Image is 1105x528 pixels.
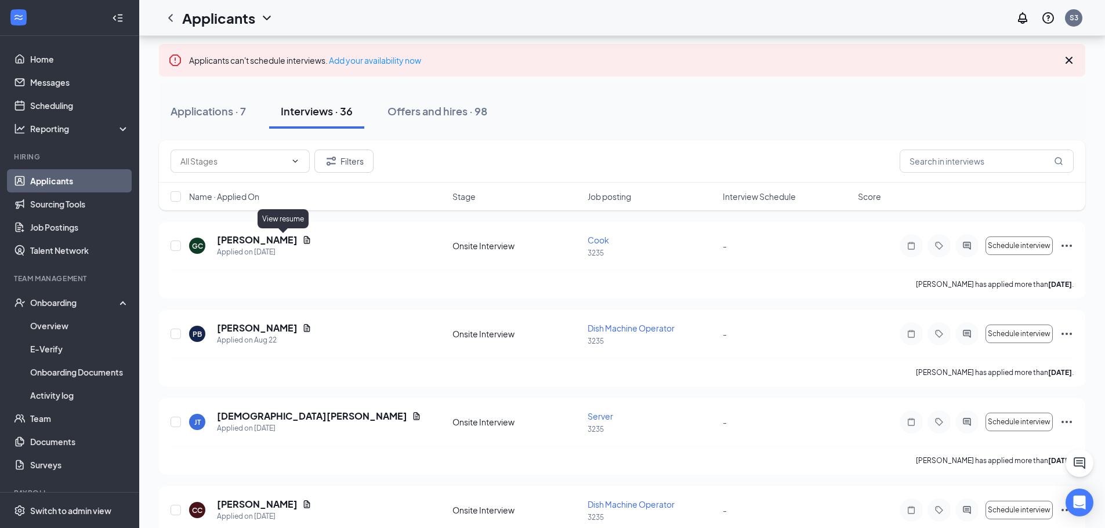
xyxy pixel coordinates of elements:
b: [DATE] [1048,456,1072,465]
a: E-Verify [30,337,129,361]
div: Applied on [DATE] [217,511,311,522]
p: 3235 [588,424,716,434]
div: Hiring [14,152,127,162]
button: Schedule interview [986,325,1053,343]
a: Team [30,407,129,430]
input: All Stages [180,155,286,167]
svg: Ellipses [1060,415,1074,429]
a: Messages [30,71,129,94]
a: Overview [30,314,129,337]
h5: [PERSON_NAME] [217,234,298,246]
a: Add your availability now [329,55,421,65]
div: Team Management [14,274,127,283]
h5: [DEMOGRAPHIC_DATA][PERSON_NAME] [217,410,407,423]
span: Dish Machine Operator [588,323,675,333]
button: Schedule interview [986,413,1053,431]
svg: ChevronLeft [164,11,177,25]
svg: ChevronDown [260,11,274,25]
a: Talent Network [30,239,129,262]
b: [DATE] [1048,280,1072,289]
svg: Tag [932,505,946,515]
a: Sourcing Tools [30,192,129,216]
div: GC [192,241,203,251]
span: Schedule interview [988,330,1050,338]
svg: MagnifyingGlass [1054,156,1063,166]
div: Applied on Aug 22 [217,334,311,346]
p: [PERSON_NAME] has applied more than . [916,279,1074,289]
svg: ActiveChat [960,329,974,338]
a: Applicants [30,169,129,192]
div: JT [194,417,201,427]
svg: ActiveChat [960,505,974,515]
svg: Document [302,500,311,509]
span: Schedule interview [988,418,1050,426]
span: Job posting [588,191,631,202]
p: 3235 [588,512,716,522]
button: ChatActive [1066,449,1093,477]
span: - [723,329,727,339]
svg: Document [412,412,421,421]
svg: ActiveChat [960,417,974,427]
a: Onboarding Documents [30,361,129,384]
span: Cook [588,235,609,245]
span: Name · Applied On [189,191,259,202]
div: Onsite Interview [452,328,581,340]
div: Applied on [DATE] [217,423,421,434]
div: Onsite Interview [452,240,581,252]
svg: ChevronDown [291,156,300,166]
svg: UserCheck [14,297,26,308]
svg: ActiveChat [960,241,974,250]
div: CC [192,505,202,515]
svg: Analysis [14,123,26,134]
div: Onsite Interview [452,416,581,428]
span: Applicants can't schedule interviews. [189,55,421,65]
span: Schedule interview [988,242,1050,250]
svg: Collapse [112,12,124,24]
svg: Filter [324,154,338,168]
svg: Document [302,235,311,245]
svg: Note [904,329,918,338]
span: Server [588,411,613,421]
button: Filter Filters [314,150,374,173]
span: Stage [452,191,476,202]
p: 3235 [588,336,716,346]
span: Dish Machine Operator [588,499,675,509]
a: Job Postings [30,216,129,239]
svg: Document [302,323,311,333]
span: - [723,241,727,251]
h5: [PERSON_NAME] [217,498,298,511]
div: Switch to admin view [30,505,111,516]
div: S3 [1070,13,1078,23]
h1: Applicants [182,8,255,28]
a: Surveys [30,453,129,476]
svg: Note [904,505,918,515]
h5: [PERSON_NAME] [217,322,298,334]
svg: Note [904,241,918,250]
div: Onsite Interview [452,504,581,516]
div: Open Intercom Messenger [1066,489,1093,516]
a: Activity log [30,384,129,407]
svg: Cross [1062,53,1076,67]
div: Reporting [30,123,130,134]
div: Interviews · 36 [281,104,353,118]
span: - [723,505,727,515]
p: 3235 [588,248,716,258]
p: [PERSON_NAME] has applied more than . [916,456,1074,465]
svg: ChatActive [1073,456,1086,470]
input: Search in interviews [900,150,1074,173]
div: View resume [258,209,309,228]
p: [PERSON_NAME] has applied more than . [916,367,1074,377]
svg: Tag [932,417,946,427]
div: Onboarding [30,297,119,308]
a: Home [30,48,129,71]
div: Payroll [14,488,127,498]
div: Offers and hires · 98 [387,104,487,118]
svg: Settings [14,505,26,516]
svg: Notifications [1016,11,1030,25]
svg: Ellipses [1060,327,1074,341]
svg: WorkstreamLogo [13,12,24,23]
svg: Tag [932,329,946,338]
span: Schedule interview [988,506,1050,514]
b: [DATE] [1048,368,1072,377]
